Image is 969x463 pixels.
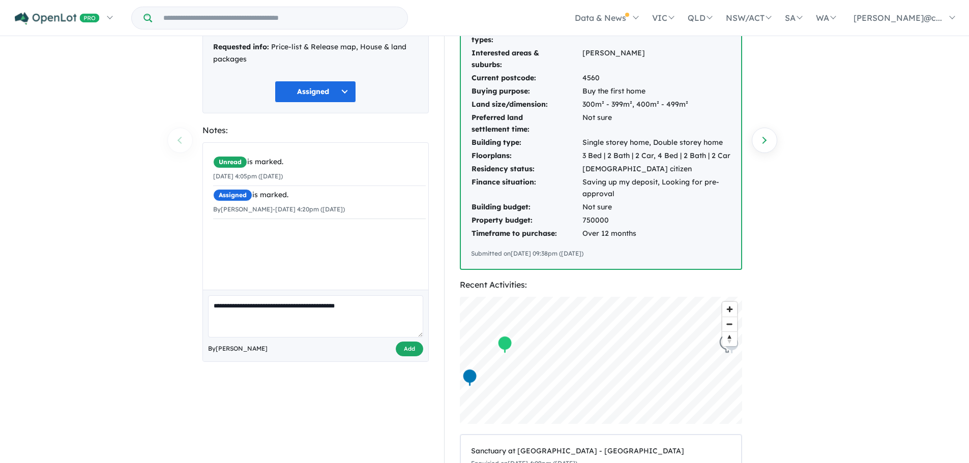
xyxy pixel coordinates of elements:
[471,249,731,259] div: Submitted on [DATE] 09:38pm ([DATE])
[213,156,247,168] span: Unread
[719,334,735,353] div: Map marker
[471,214,582,227] td: Property budget:
[15,12,100,25] img: Openlot PRO Logo White
[582,72,731,85] td: 4560
[471,136,582,149] td: Building type:
[460,297,742,424] canvas: Map
[213,41,418,66] div: Price-list & Release map, House & land packages
[722,317,737,331] button: Zoom out
[722,331,737,346] button: Reset bearing to north
[471,445,731,457] div: Sanctuary at [GEOGRAPHIC_DATA] - [GEOGRAPHIC_DATA]
[582,98,731,111] td: 300m² - 399m², 400m² - 499m²
[213,42,269,51] strong: Requested info:
[213,156,426,168] div: is marked.
[154,7,405,29] input: Try estate name, suburb, builder or developer
[471,98,582,111] td: Land size/dimension:
[497,335,512,354] div: Map marker
[722,302,737,317] button: Zoom in
[460,278,742,292] div: Recent Activities:
[208,344,268,354] span: By [PERSON_NAME]
[471,47,582,72] td: Interested areas & suburbs:
[471,72,582,85] td: Current postcode:
[582,85,731,98] td: Buy the first home
[471,85,582,98] td: Buying purpose:
[213,189,252,201] span: Assigned
[213,172,283,180] small: [DATE] 4:05pm ([DATE])
[202,124,429,137] div: Notes:
[582,111,731,137] td: Not sure
[582,214,731,227] td: 750000
[471,227,582,240] td: Timeframe to purchase:
[396,342,423,356] button: Add
[213,205,345,213] small: By [PERSON_NAME] - [DATE] 4:20pm ([DATE])
[582,136,731,149] td: Single storey home, Double storey home
[724,335,739,354] div: Map marker
[582,176,731,201] td: Saving up my deposit, Looking for pre-approval
[213,189,426,201] div: is marked.
[275,81,356,103] button: Assigned
[471,201,582,214] td: Building budget:
[582,149,731,163] td: 3 Bed | 2 Bath | 2 Car, 4 Bed | 2 Bath | 2 Car
[582,227,731,240] td: Over 12 months
[854,13,942,23] span: [PERSON_NAME]@c...
[471,149,582,163] td: Floorplans:
[582,201,731,214] td: Not sure
[582,47,731,72] td: [PERSON_NAME]
[462,368,477,387] div: Map marker
[471,163,582,176] td: Residency status:
[471,111,582,137] td: Preferred land settlement time:
[582,163,731,176] td: [DEMOGRAPHIC_DATA] citizen
[471,176,582,201] td: Finance situation:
